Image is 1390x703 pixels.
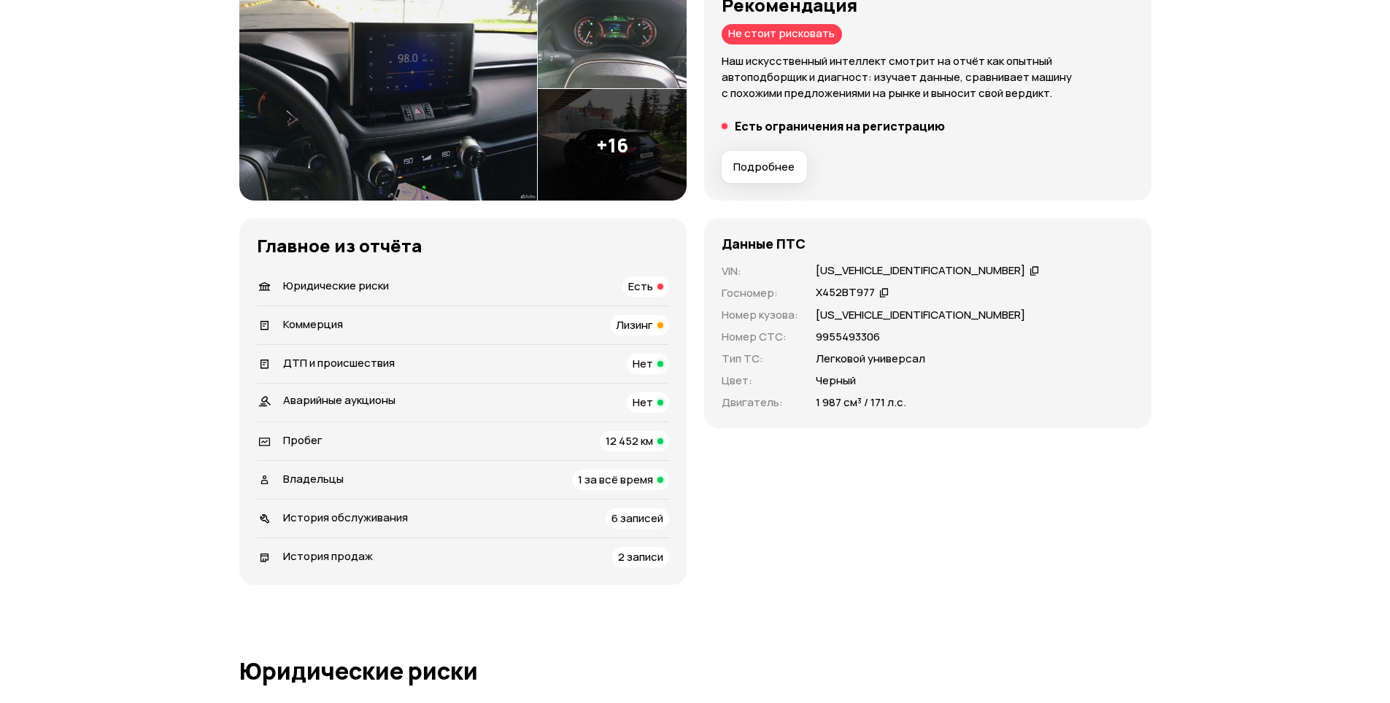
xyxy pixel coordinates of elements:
[722,263,798,279] p: VIN :
[283,471,344,486] span: Владельцы
[722,307,798,323] p: Номер кузова :
[722,53,1134,101] p: Наш искусственный интеллект смотрит на отчёт как опытный автоподборщик и диагност: изучает данные...
[606,433,653,448] span: 12 452 км
[633,356,653,371] span: Нет
[722,329,798,345] p: Номер СТС :
[816,329,880,345] p: 9955493306
[816,395,906,411] p: 1 987 см³ / 171 л.с.
[283,355,395,370] span: ДТП и происшествия
[722,24,842,44] div: Не стоит рисковать
[618,549,663,564] span: 2 записи
[722,236,806,252] h4: Данные ПТС
[722,151,807,183] button: Подробнее
[283,316,343,332] span: Коммерция
[283,510,408,525] span: История обслуживания
[611,510,663,526] span: 6 записей
[816,307,1025,323] p: [US_VEHICLE_IDENTIFICATION_NUMBER]
[722,351,798,367] p: Тип ТС :
[616,317,653,333] span: Лизинг
[816,285,875,300] div: Х452ВТ977
[628,279,653,294] span: Есть
[816,373,856,389] p: Черный
[257,236,669,256] h3: Главное из отчёта
[283,392,395,408] span: Аварийные аукционы
[283,432,323,448] span: Пробег
[633,395,653,410] span: Нет
[578,472,653,487] span: 1 за всё время
[722,395,798,411] p: Двигатель :
[722,373,798,389] p: Цвет :
[816,351,925,367] p: Легковой универсал
[722,285,798,301] p: Госномер :
[816,263,1025,279] div: [US_VEHICLE_IDENTIFICATION_NUMBER]
[733,160,795,174] span: Подробнее
[283,548,373,564] span: История продаж
[283,278,389,293] span: Юридические риски
[735,119,945,133] h5: Есть ограничения на регистрацию
[239,658,1151,684] h1: Юридические риски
